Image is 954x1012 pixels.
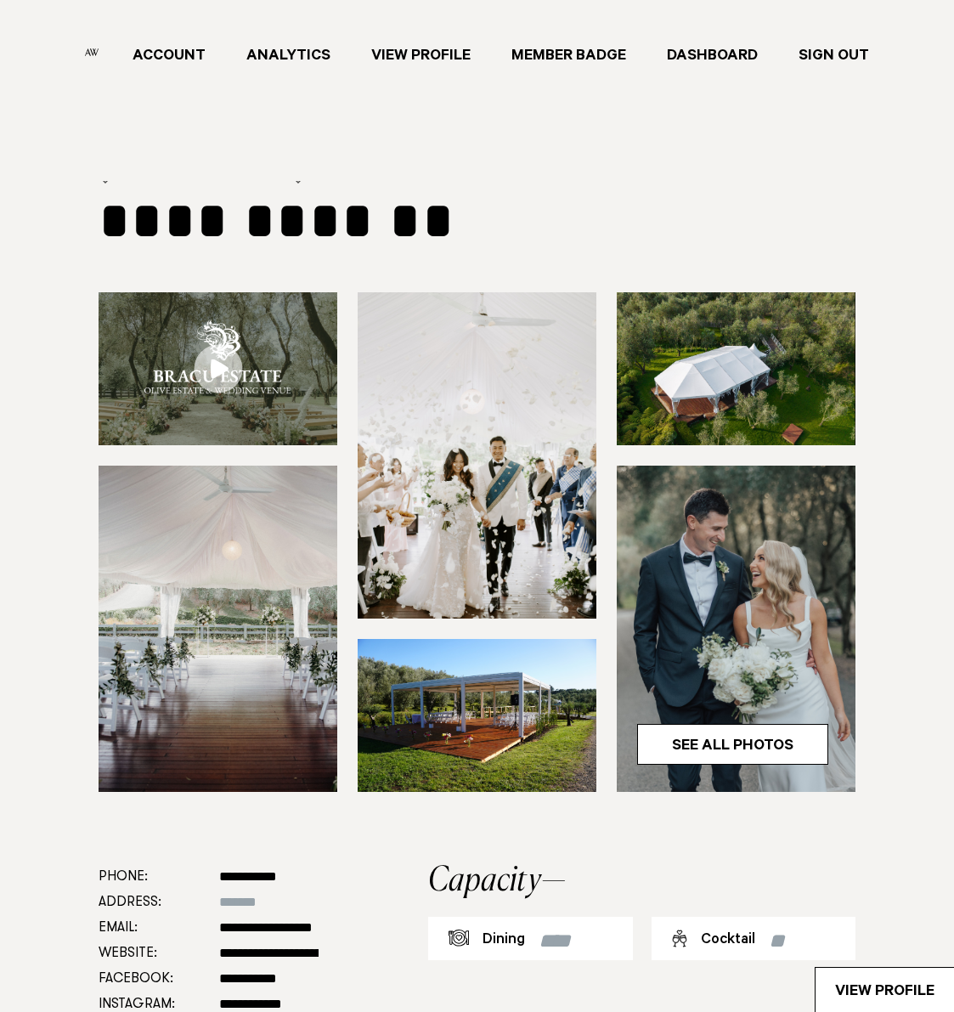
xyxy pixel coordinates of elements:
[701,930,755,951] div: Cocktail
[617,466,855,792] img: enYhAoKCqIhgKqoiU5YAhIxAUqAY8DElRTVL2i59.jpg
[358,639,596,792] img: 4gdu6DpVW0UN1NgAk0sBZecDirSF891XE3pR6h4V.jpg
[226,43,351,66] a: Analytics
[646,43,778,66] a: Dashboard
[351,43,491,66] a: View Profile
[617,292,855,445] img: ShK3PTNyUEtDFewx0ZXF3btH8v7L3rvuxCm4sqkE.jpg
[99,864,206,890] dt: Phone:
[99,915,206,941] dt: Email:
[99,966,206,992] dt: Facebook:
[778,43,889,66] a: Sign Out
[816,968,954,1012] a: View Profile
[483,930,525,951] div: Dining
[491,43,646,66] a: Member Badge
[99,890,206,915] dt: Address:
[428,864,855,898] h2: Capacity
[99,941,206,966] dt: Website:
[112,43,226,66] a: Account
[99,466,337,792] img: Inc5SSOkhgly8a8atMlvxJ1yKU3ffdY2UXCcWza4.jpg
[358,292,596,619] img: 4f0cPBHzvDEG109AkyfK6de8gNsGkTy8EEiQXKYS.jpg
[85,48,99,55] img: Auckland Weddings Logo
[637,724,828,765] a: See All Photos
[99,292,337,445] img: ZDepsPVBYoJbHNeSRJ7cK0HdgBjXO03JUeqQwIGP.png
